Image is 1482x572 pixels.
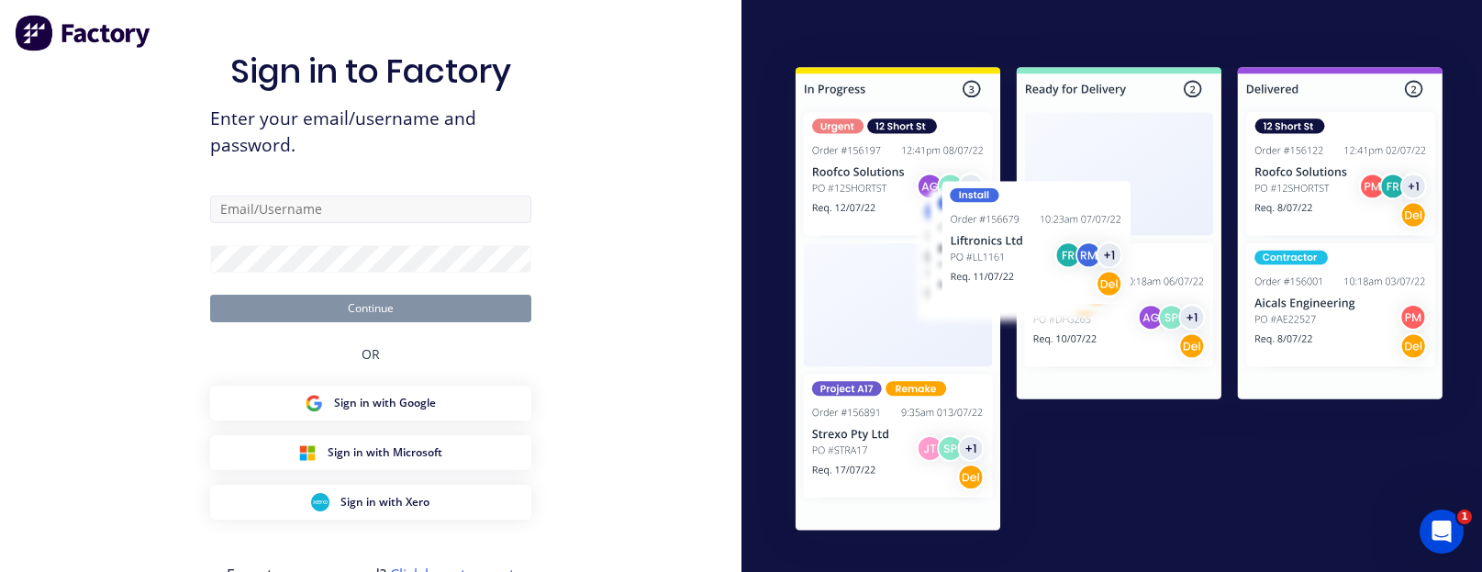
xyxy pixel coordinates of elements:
[298,443,317,462] img: Microsoft Sign in
[1457,510,1472,524] span: 1
[210,485,531,520] button: Xero Sign inSign in with Xero
[210,196,531,223] input: Email/Username
[328,444,442,461] span: Sign in with Microsoft
[311,493,329,511] img: Xero Sign in
[210,435,531,470] button: Microsoft Sign inSign in with Microsoft
[230,51,511,91] h1: Sign in to Factory
[334,395,436,411] span: Sign in with Google
[210,295,531,322] button: Continue
[362,322,380,386] div: OR
[305,394,323,412] img: Google Sign in
[15,15,152,51] img: Factory
[340,494,429,510] span: Sign in with Xero
[210,106,531,159] span: Enter your email/username and password.
[210,386,531,421] button: Google Sign inSign in with Google
[1420,510,1464,554] iframe: Intercom live chat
